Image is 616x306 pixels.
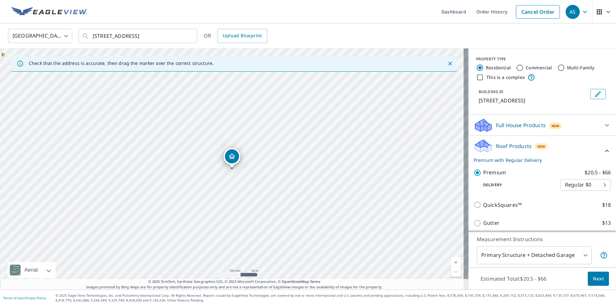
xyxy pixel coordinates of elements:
[486,65,511,71] label: Residential
[12,7,87,17] img: EV Logo
[475,272,552,286] p: Estimated Total: $20.5 - $66
[474,138,611,163] div: Roof ProductsNewPremium with Regular Delivery
[451,258,461,267] a: Current Level 17, Zoom In
[585,169,611,177] p: $20.5 - $66
[8,262,56,278] div: Aerial
[218,29,267,43] a: Upload Blueprint
[446,59,454,68] button: Close
[590,89,606,99] button: Edit building 1
[223,32,262,40] span: Upload Blueprint
[602,219,611,227] p: $13
[479,97,588,104] p: [STREET_ADDRESS]
[588,272,609,286] button: Next
[3,296,46,300] p: |
[483,169,506,177] p: Premium
[310,279,321,284] a: Terms
[25,296,46,300] a: Privacy Policy
[8,27,72,45] div: [GEOGRAPHIC_DATA]
[526,65,552,71] label: Commercial
[474,157,603,163] p: Premium with Regular Delivery
[516,5,560,19] a: Cancel Order
[93,27,184,45] input: Search by address or latitude-longitude
[474,118,611,133] div: Full House ProductsNew
[451,267,461,277] a: Current Level 17, Zoom Out
[56,293,613,303] p: © 2025 Eagle View Technologies, Inc. and Pictometry International Corp. All Rights Reserved. Repo...
[552,123,560,128] span: New
[476,56,608,62] div: PROPERTY TYPE
[204,29,267,43] div: OR
[479,89,503,94] p: BUILDING ID
[483,201,522,209] p: QuickSquares™
[566,5,580,19] div: AS
[477,246,592,264] div: Primary Structure + Detached Garage
[148,279,321,284] span: © 2025 TomTom, Earthstar Geographics SIO, © 2025 Microsoft Corporation, ©
[602,201,611,209] p: $18
[474,182,560,188] p: Delivery
[3,296,23,300] a: Terms of Use
[567,65,595,71] label: Multi-Family
[496,142,532,150] p: Roof Products
[600,251,608,259] span: Your report will include the primary structure and a detached garage if one exists.
[486,74,525,81] label: This is a complex
[224,148,240,168] div: Dropped pin, building 1, Residential property, 9662 Huron Dr Saint Louis, MO 63132
[22,262,40,278] div: Aerial
[29,60,214,66] p: Check that the address is accurate, then drag the marker over the correct structure.
[496,121,546,129] p: Full House Products
[537,144,545,149] span: New
[593,275,604,283] span: Next
[560,176,611,194] div: Regular $0
[483,219,500,227] p: Gutter
[477,235,608,243] p: Measurement Instructions
[282,279,309,284] a: OpenStreetMap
